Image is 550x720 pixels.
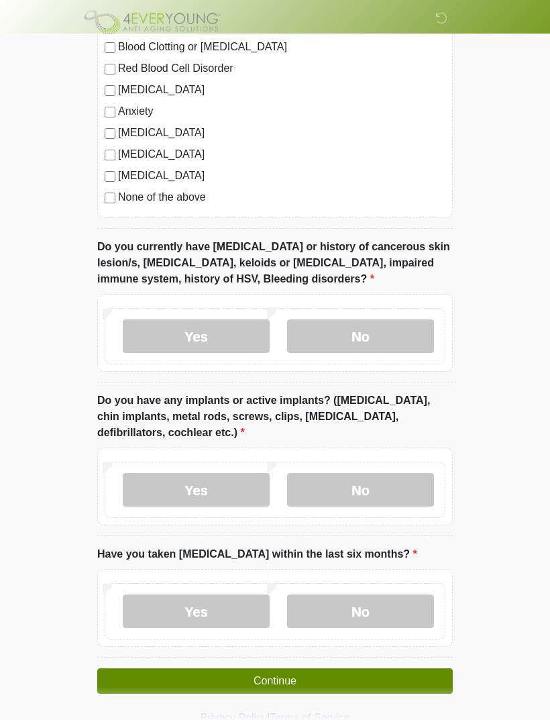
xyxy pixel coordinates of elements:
label: Have you taken [MEDICAL_DATA] within the last six months? [97,546,417,562]
label: No [287,319,434,353]
label: Blood Clotting or [MEDICAL_DATA] [118,39,445,55]
label: Do you have any implants or active implants? ([MEDICAL_DATA], chin implants, metal rods, screws, ... [97,393,453,441]
input: Red Blood Cell Disorder [105,64,115,74]
input: Blood Clotting or [MEDICAL_DATA] [105,42,115,53]
input: [MEDICAL_DATA] [105,171,115,182]
label: [MEDICAL_DATA] [118,168,445,184]
label: Yes [123,595,270,628]
input: None of the above [105,193,115,203]
label: Yes [123,319,270,353]
label: [MEDICAL_DATA] [118,82,445,98]
label: No [287,595,434,628]
label: Do you currently have [MEDICAL_DATA] or history of cancerous skin lesion/s, [MEDICAL_DATA], keloi... [97,239,453,287]
input: [MEDICAL_DATA] [105,128,115,139]
button: Continue [97,668,453,694]
label: Yes [123,473,270,507]
label: [MEDICAL_DATA] [118,125,445,141]
label: [MEDICAL_DATA] [118,146,445,162]
label: None of the above [118,189,445,205]
label: Red Blood Cell Disorder [118,60,445,76]
input: [MEDICAL_DATA] [105,85,115,96]
label: Anxiety [118,103,445,119]
input: Anxiety [105,107,115,117]
input: [MEDICAL_DATA] [105,150,115,160]
img: 4Ever Young Frankfort Logo [84,10,221,34]
label: No [287,473,434,507]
